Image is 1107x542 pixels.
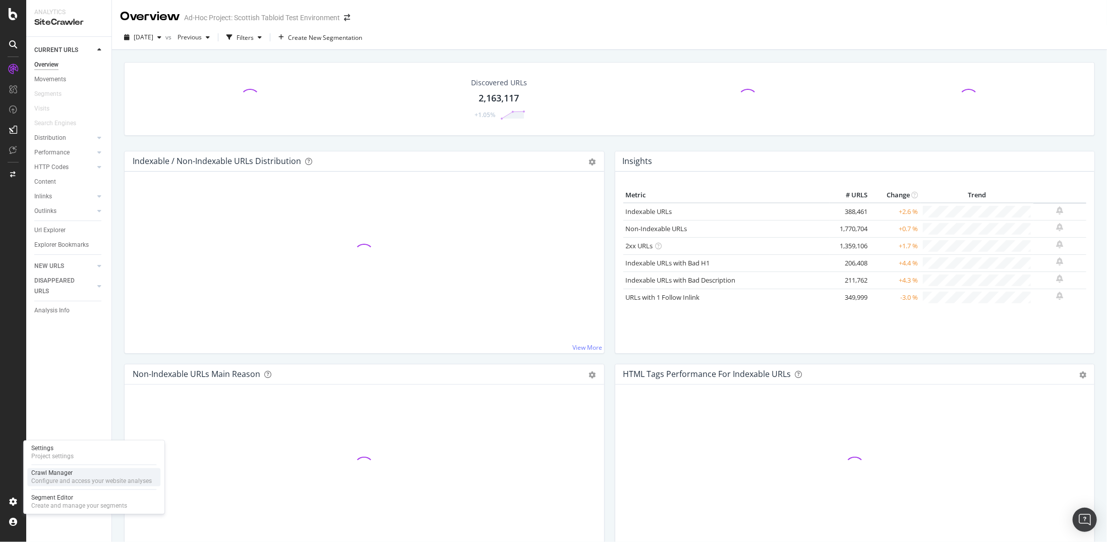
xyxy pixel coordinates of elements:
[1057,223,1064,231] div: bell-plus
[34,206,56,216] div: Outlinks
[626,241,653,250] a: 2xx URLs
[830,254,870,272] td: 206,408
[31,502,127,510] div: Create and manage your segments
[288,33,362,42] span: Create New Segmentation
[1079,371,1086,378] div: gear
[34,147,94,158] a: Performance
[34,45,78,56] div: CURRENT URLS
[120,8,180,25] div: Overview
[34,162,94,173] a: HTTP Codes
[120,29,165,45] button: [DATE]
[830,289,870,306] td: 349,999
[173,29,214,45] button: Previous
[133,369,260,379] div: Non-Indexable URLs Main Reason
[1057,240,1064,248] div: bell-plus
[626,207,672,216] a: Indexable URLs
[34,276,94,297] a: DISAPPEARED URLS
[34,276,85,297] div: DISAPPEARED URLS
[34,162,69,173] div: HTTP Codes
[34,191,94,202] a: Inlinks
[34,118,76,129] div: Search Engines
[184,13,340,23] div: Ad-Hoc Project: Scottish Tabloid Test Environment
[165,33,173,41] span: vs
[34,177,56,187] div: Content
[34,89,62,99] div: Segments
[920,188,1033,203] th: Trend
[27,493,160,511] a: Segment EditorCreate and manage your segments
[623,188,830,203] th: Metric
[34,225,66,236] div: Url Explorer
[133,156,301,166] div: Indexable / Non-Indexable URLs Distribution
[34,261,64,272] div: NEW URLS
[34,191,52,202] div: Inlinks
[34,261,94,272] a: NEW URLS
[173,33,202,41] span: Previous
[1073,508,1097,532] div: Open Intercom Messenger
[31,445,74,453] div: Settings
[626,224,687,233] a: Non-Indexable URLs
[31,453,74,461] div: Project settings
[870,254,920,272] td: +4.4 %
[34,225,104,236] a: Url Explorer
[870,272,920,289] td: +4.3 %
[34,147,70,158] div: Performance
[222,29,266,45] button: Filters
[34,305,104,316] a: Analysis Info
[626,276,736,285] a: Indexable URLs with Bad Description
[626,293,700,302] a: URLs with 1 Follow Inlink
[274,29,366,45] button: Create New Segmentation
[344,14,350,21] div: arrow-right-arrow-left
[623,154,653,168] h4: Insights
[34,89,72,99] a: Segments
[34,240,89,250] div: Explorer Bookmarks
[34,118,86,129] a: Search Engines
[34,133,66,143] div: Distribution
[573,343,603,352] a: View More
[237,33,254,42] div: Filters
[471,78,527,88] div: Discovered URLs
[1057,206,1064,214] div: bell-plus
[34,74,104,85] a: Movements
[34,17,103,28] div: SiteCrawler
[34,240,104,250] a: Explorer Bookmarks
[34,133,94,143] a: Distribution
[34,103,60,114] a: Visits
[34,305,70,316] div: Analysis Info
[626,258,710,267] a: Indexable URLs with Bad H1
[31,494,127,502] div: Segment Editor
[34,8,103,17] div: Analytics
[589,371,596,378] div: gear
[34,177,104,187] a: Content
[1057,275,1064,283] div: bell-plus
[623,369,791,379] div: HTML Tags Performance for Indexable URLs
[34,45,94,56] a: CURRENT URLS
[31,477,152,485] div: Configure and access your website analyses
[830,272,870,289] td: 211,762
[1057,257,1064,265] div: bell-plus
[34,60,59,70] div: Overview
[830,203,870,221] td: 388,461
[830,188,870,203] th: # URLS
[870,237,920,254] td: +1.7 %
[870,188,920,203] th: Change
[830,237,870,254] td: 1,359,106
[870,289,920,306] td: -3.0 %
[870,220,920,237] td: +0.7 %
[27,468,160,486] a: Crawl ManagerConfigure and access your website analyses
[589,158,596,166] div: gear
[830,220,870,237] td: 1,770,704
[34,74,66,85] div: Movements
[27,444,160,462] a: SettingsProject settings
[479,92,519,105] div: 2,163,117
[31,469,152,477] div: Crawl Manager
[34,206,94,216] a: Outlinks
[475,111,495,119] div: +1.05%
[870,203,920,221] td: +2.6 %
[134,33,153,41] span: 2025 Aug. 18th
[34,60,104,70] a: Overview
[34,103,49,114] div: Visits
[1057,292,1064,300] div: bell-plus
